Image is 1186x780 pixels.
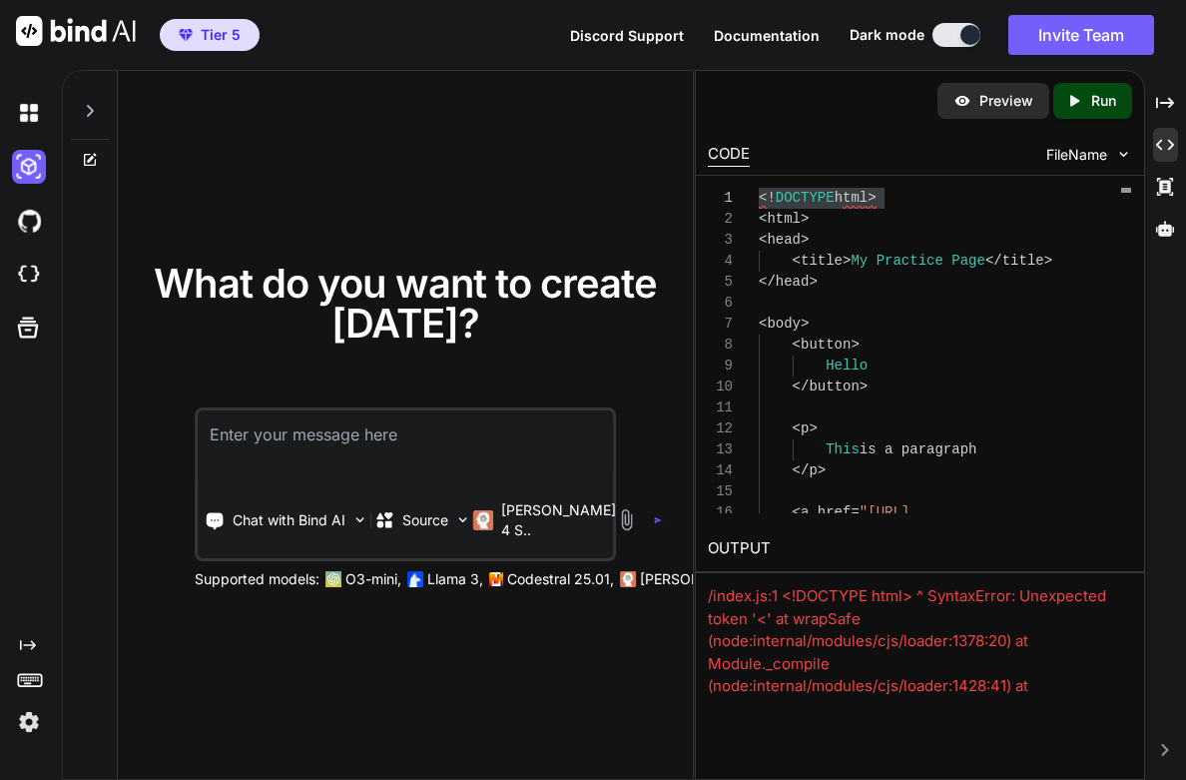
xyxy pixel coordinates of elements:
span: </ [793,462,810,478]
div: 3 [708,230,733,251]
div: 5 [708,272,733,293]
span: What do you want to create [DATE]? [154,259,657,348]
div: 4 [708,251,733,272]
span: DOCTYPE [776,190,835,206]
span: < [759,316,767,332]
p: Source [402,510,448,530]
div: 13 [708,439,733,460]
span: > [1044,253,1052,269]
span: p [810,462,818,478]
p: Supported models: [195,569,319,589]
span: My [852,253,869,269]
span: > [801,316,809,332]
img: Llama2 [407,571,423,587]
span: </ [759,274,776,290]
div: 1 [708,188,733,209]
div: 8 [708,335,733,356]
span: > [810,420,818,436]
p: O3-mini, [345,569,401,589]
span: = [852,504,860,520]
p: Llama 3, [427,569,483,589]
span: > [818,462,826,478]
span: a href [801,504,851,520]
span: head [776,274,810,290]
img: premium [179,29,193,41]
span: Dark mode [850,25,924,45]
button: Discord Support [570,25,684,46]
button: Invite Team [1008,15,1154,55]
span: > [860,379,868,394]
span: > [810,274,818,290]
span: < [793,420,801,436]
p: [PERSON_NAME] 3.7 Sonnet, [640,569,834,589]
div: CODE [708,143,750,167]
span: Documentation [714,27,820,44]
span: FileName [1046,145,1107,165]
span: Tier 5 [201,25,241,45]
div: 9 [708,356,733,377]
span: Page [952,253,986,269]
span: > [801,211,809,227]
span: > [843,253,851,269]
span: < [793,504,801,520]
img: Mistral-AI [489,572,503,586]
img: claude [620,571,636,587]
img: darkAi-studio [12,150,46,184]
span: Discord Support [570,27,684,44]
span: html [768,211,802,227]
div: 14 [708,460,733,481]
img: Pick Tools [351,511,368,528]
span: title [1002,253,1044,269]
span: [URL]. [869,504,918,520]
span: head [768,232,802,248]
span: < [793,253,801,269]
span: </ [793,379,810,394]
div: 2 [708,209,733,230]
p: Chat with Bind AI [233,510,345,530]
span: < [793,337,801,353]
span: " [860,504,868,520]
img: settings [12,705,46,739]
img: attachment [615,508,638,531]
img: cloudideIcon [12,258,46,292]
button: premiumTier 5 [160,19,260,51]
img: darkChat [12,96,46,130]
span: body [768,316,802,332]
span: Hello [827,358,869,374]
div: 7 [708,314,733,335]
span: > [852,337,860,353]
span: Practice [877,253,943,269]
img: preview [953,92,971,110]
span: > [801,232,809,248]
div: 12 [708,418,733,439]
span: button [810,379,860,394]
span: title [801,253,843,269]
img: Claude 4 Sonnet [473,510,493,530]
p: Run [1091,91,1116,111]
div: 15 [708,481,733,502]
h2: OUTPUT [696,525,1143,572]
div: 11 [708,397,733,418]
p: [PERSON_NAME] 4 S.. [501,500,616,540]
p: Codestral 25.01, [507,569,614,589]
span: p [801,420,809,436]
span: </ [985,253,1002,269]
span: < [759,211,767,227]
span: html [835,190,869,206]
img: Bind AI [16,16,136,46]
img: icon [654,516,662,524]
div: 6 [708,293,733,314]
button: Documentation [714,25,820,46]
span: This [827,441,861,457]
div: 16 [708,502,733,523]
img: githubDark [12,204,46,238]
div: 10 [708,377,733,397]
img: GPT-4 [325,571,341,587]
span: button [801,337,851,353]
span: <! [759,190,776,206]
img: Pick Models [454,511,471,528]
p: Preview [979,91,1033,111]
img: chevron down [1115,146,1132,163]
span: < [759,232,767,248]
span: > [869,190,877,206]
